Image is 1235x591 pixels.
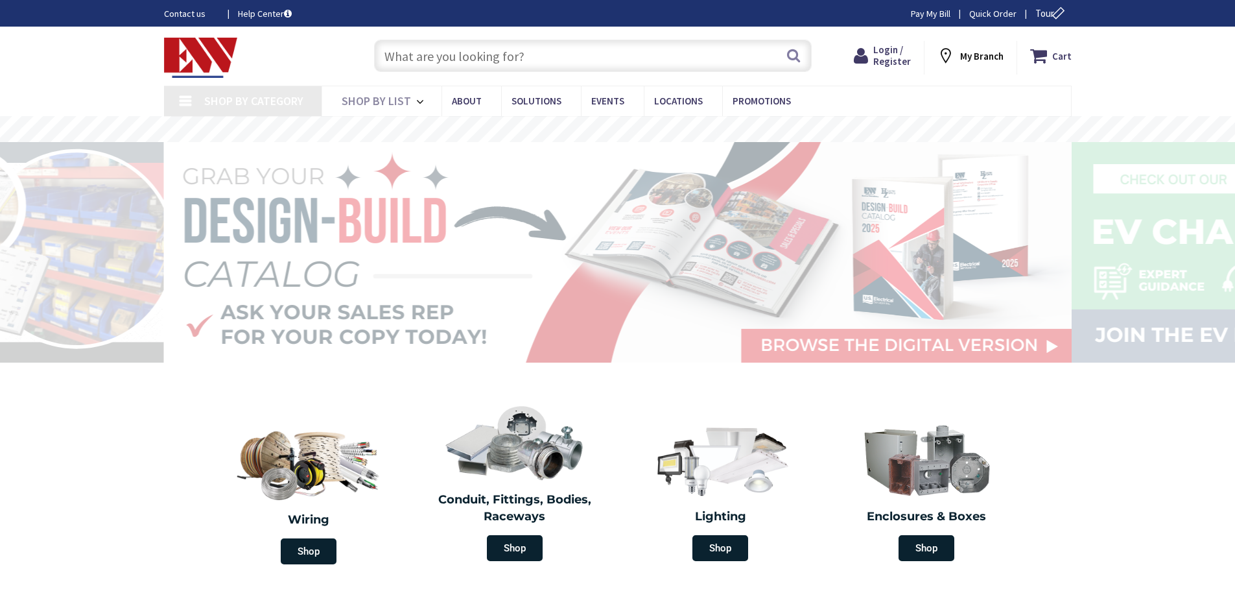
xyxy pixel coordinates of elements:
a: Help Center [238,7,292,20]
span: Shop [692,535,748,561]
a: Quick Order [969,7,1017,20]
a: Pay My Bill [911,7,950,20]
a: Cart [1030,44,1072,67]
h2: Wiring [213,512,406,529]
div: My Branch [937,44,1004,67]
span: Promotions [733,95,791,107]
img: Electrical Wholesalers, Inc. [164,38,238,78]
span: Login / Register [873,43,911,67]
a: Wiring Shop [206,415,412,571]
strong: Cart [1052,44,1072,67]
rs-layer: Free Same Day Pickup at 19 Locations [500,123,737,137]
a: Conduit, Fittings, Bodies, Raceways Shop [415,398,615,568]
h2: Conduit, Fittings, Bodies, Raceways [421,492,608,525]
a: Lighting Shop [621,415,821,568]
span: Shop By List [342,93,411,108]
span: Shop [281,538,336,564]
h2: Lighting [628,509,814,525]
span: Shop By Category [204,93,303,108]
span: Tour [1035,7,1068,19]
a: Enclosures & Boxes Shop [827,415,1026,568]
span: Solutions [512,95,561,107]
span: Shop [487,535,543,561]
h2: Enclosures & Boxes [833,509,1020,525]
input: What are you looking for? [374,40,812,72]
a: Login / Register [854,44,911,67]
span: Shop [899,535,954,561]
span: About [452,95,482,107]
span: Events [591,95,624,107]
a: Contact us [164,7,217,20]
span: Locations [654,95,703,107]
strong: My Branch [960,50,1004,62]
